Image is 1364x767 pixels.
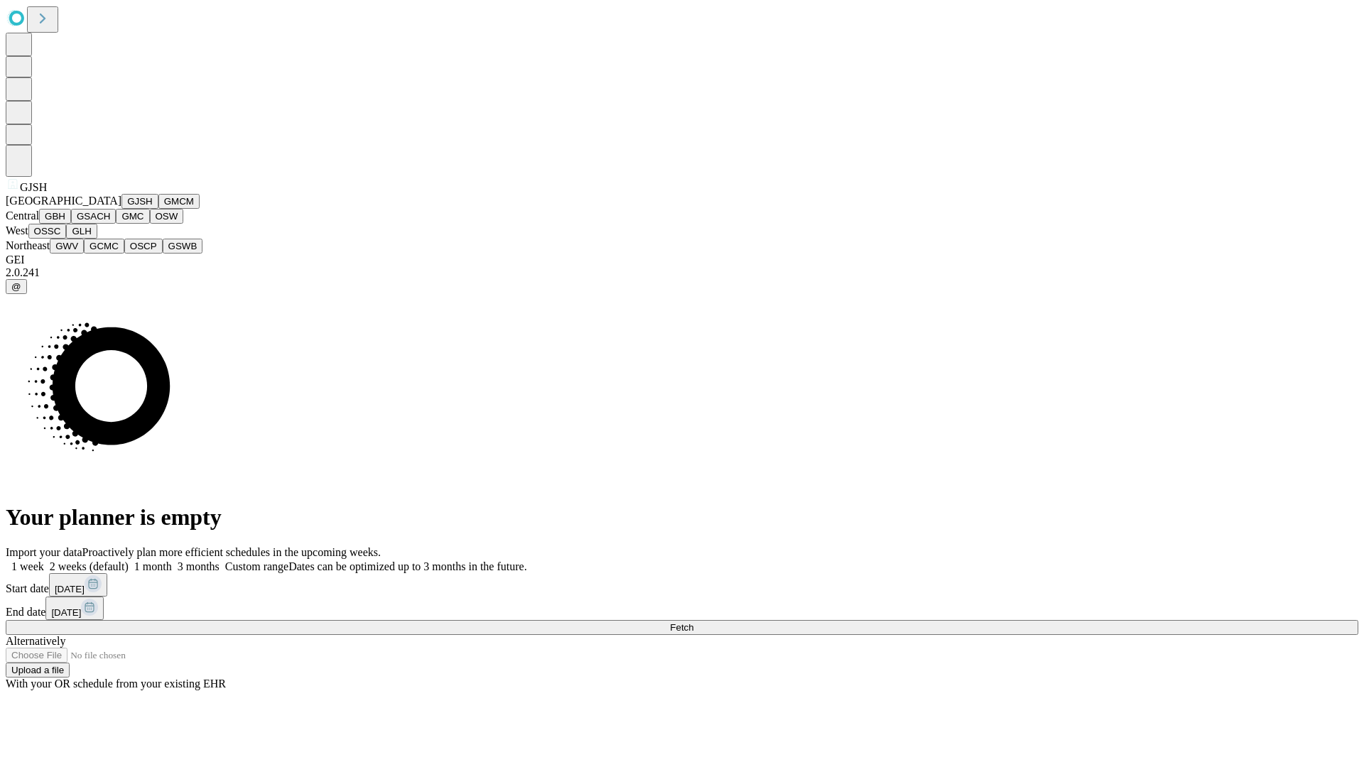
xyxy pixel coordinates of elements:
[82,546,381,558] span: Proactively plan more efficient schedules in the upcoming weeks.
[6,195,121,207] span: [GEOGRAPHIC_DATA]
[6,504,1358,531] h1: Your planner is empty
[84,239,124,254] button: GCMC
[6,239,50,251] span: Northeast
[49,573,107,597] button: [DATE]
[6,573,1358,597] div: Start date
[134,560,172,572] span: 1 month
[50,239,84,254] button: GWV
[20,181,47,193] span: GJSH
[6,678,226,690] span: With your OR schedule from your existing EHR
[66,224,97,239] button: GLH
[28,224,67,239] button: OSSC
[670,622,693,633] span: Fetch
[11,560,44,572] span: 1 week
[6,546,82,558] span: Import your data
[163,239,203,254] button: GSWB
[55,584,85,594] span: [DATE]
[150,209,184,224] button: OSW
[121,194,158,209] button: GJSH
[124,239,163,254] button: OSCP
[50,560,129,572] span: 2 weeks (default)
[51,607,81,618] span: [DATE]
[6,620,1358,635] button: Fetch
[6,224,28,236] span: West
[6,597,1358,620] div: End date
[6,663,70,678] button: Upload a file
[6,279,27,294] button: @
[6,254,1358,266] div: GEI
[6,266,1358,279] div: 2.0.241
[45,597,104,620] button: [DATE]
[11,281,21,292] span: @
[6,635,65,647] span: Alternatively
[39,209,71,224] button: GBH
[178,560,220,572] span: 3 months
[225,560,288,572] span: Custom range
[158,194,200,209] button: GMCM
[116,209,149,224] button: GMC
[71,209,116,224] button: GSACH
[6,210,39,222] span: Central
[288,560,526,572] span: Dates can be optimized up to 3 months in the future.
